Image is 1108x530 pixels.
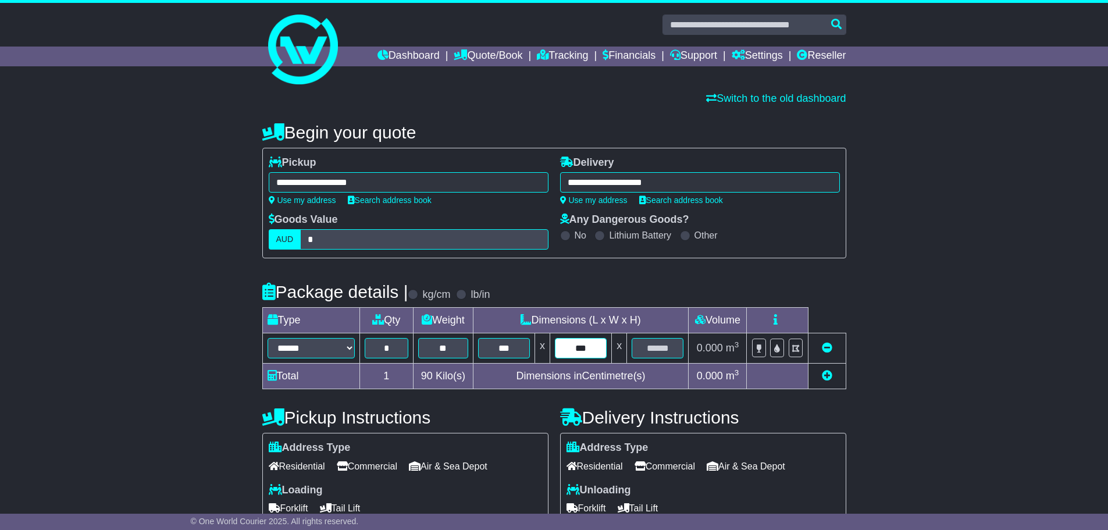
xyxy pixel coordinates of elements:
[706,93,846,104] a: Switch to the old dashboard
[269,156,316,169] label: Pickup
[262,123,846,142] h4: Begin your quote
[269,457,325,475] span: Residential
[359,364,414,389] td: 1
[269,499,308,517] span: Forklift
[567,499,606,517] span: Forklift
[337,457,397,475] span: Commercial
[567,442,649,454] label: Address Type
[471,289,490,301] label: lb/in
[348,195,432,205] a: Search address book
[473,308,689,333] td: Dimensions (L x W x H)
[567,457,623,475] span: Residential
[689,308,747,333] td: Volume
[726,342,739,354] span: m
[735,340,739,349] sup: 3
[409,457,487,475] span: Air & Sea Depot
[414,364,473,389] td: Kilo(s)
[269,195,336,205] a: Use my address
[262,364,359,389] td: Total
[454,47,522,66] a: Quote/Book
[707,457,785,475] span: Air & Sea Depot
[635,457,695,475] span: Commercial
[697,342,723,354] span: 0.000
[269,214,338,226] label: Goods Value
[560,156,614,169] label: Delivery
[603,47,655,66] a: Financials
[269,484,323,497] label: Loading
[694,230,718,241] label: Other
[567,484,631,497] label: Unloading
[732,47,783,66] a: Settings
[422,289,450,301] label: kg/cm
[377,47,440,66] a: Dashboard
[262,282,408,301] h4: Package details |
[535,333,550,364] td: x
[575,230,586,241] label: No
[262,308,359,333] td: Type
[670,47,717,66] a: Support
[822,342,832,354] a: Remove this item
[421,370,433,382] span: 90
[697,370,723,382] span: 0.000
[269,229,301,250] label: AUD
[822,370,832,382] a: Add new item
[560,195,628,205] a: Use my address
[618,499,658,517] span: Tail Lift
[560,214,689,226] label: Any Dangerous Goods?
[359,308,414,333] td: Qty
[537,47,588,66] a: Tracking
[560,408,846,427] h4: Delivery Instructions
[797,47,846,66] a: Reseller
[735,368,739,377] sup: 3
[612,333,627,364] td: x
[320,499,361,517] span: Tail Lift
[414,308,473,333] td: Weight
[473,364,689,389] td: Dimensions in Centimetre(s)
[269,442,351,454] label: Address Type
[262,408,548,427] h4: Pickup Instructions
[609,230,671,241] label: Lithium Battery
[191,517,359,526] span: © One World Courier 2025. All rights reserved.
[726,370,739,382] span: m
[639,195,723,205] a: Search address book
